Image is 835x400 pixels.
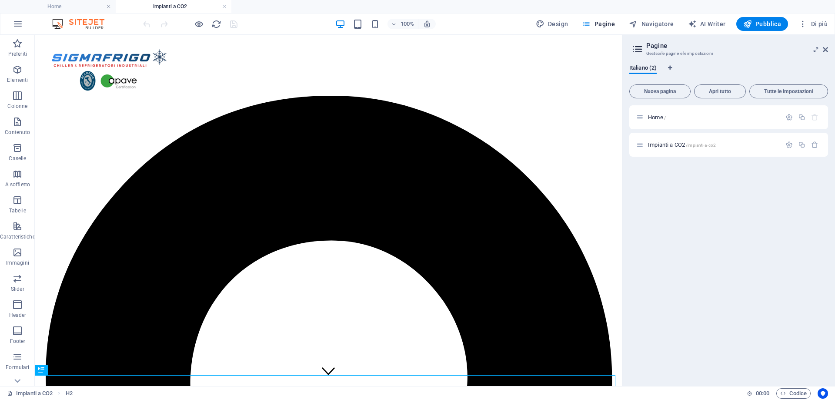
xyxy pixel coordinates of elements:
button: Usercentrics [818,388,828,399]
button: Apri tutto [694,84,746,98]
span: Italiano (2) [629,63,657,75]
p: Elementi [7,77,28,84]
span: 00 00 [756,388,769,399]
span: /impianti-a-co2 [686,143,716,148]
h6: Tempo sessione [747,388,770,399]
img: Editor Logo [50,19,115,29]
p: Immagini [6,259,29,266]
span: AI Writer [688,20,726,28]
span: / [664,115,666,120]
p: Contenuto [5,129,30,136]
div: La pagina iniziale non può essere eliminata [811,114,818,121]
p: Slider [11,286,24,292]
div: Impianti a CO2/impianti-a-co2 [645,142,781,148]
button: AI Writer [685,17,729,31]
button: Design [532,17,572,31]
button: Di più [795,17,831,31]
h4: Impianti a CO2 [116,2,231,11]
div: Home/ [645,114,781,120]
p: Tabelle [9,207,26,214]
span: Navigatore [629,20,674,28]
span: Pagine [582,20,615,28]
button: Pubblica [736,17,788,31]
a: Fai clic per annullare la selezione. Doppio clic per aprire le pagine [7,388,53,399]
p: Caselle [9,155,26,162]
span: Fai clic per aprire la pagina [648,114,666,121]
i: Quando ridimensioni, regola automaticamente il livello di zoom in modo che corrisponda al disposi... [423,20,431,28]
span: : [762,390,763,397]
button: Clicca qui per lasciare la modalità di anteprima e continuare la modifica [194,19,204,29]
div: Rimuovi [811,141,818,148]
div: Duplicato [798,114,805,121]
button: Nuova pagina [629,84,691,98]
div: Schede lingua [629,64,828,81]
button: Navigatore [625,17,677,31]
div: Impostazioni [785,141,793,148]
button: Codice [776,388,811,399]
span: Pubblica [743,20,782,28]
p: Preferiti [8,50,27,57]
button: reload [211,19,221,29]
span: Apri tutto [698,89,742,94]
button: Pagine [578,17,618,31]
p: A soffietto [5,181,30,188]
button: Tutte le impostazioni [749,84,828,98]
p: Colonne [7,103,27,110]
div: Design (Ctrl+Alt+Y) [532,17,572,31]
span: Fai clic per aprire la pagina [648,141,716,148]
h3: Gestsci le pagine e le impostazioni [646,50,811,57]
h2: Pagine [646,42,828,50]
span: Tutte le impostazioni [753,89,824,94]
button: 100% [387,19,418,29]
span: Design [536,20,568,28]
p: Footer [10,338,26,345]
span: Di più [798,20,828,28]
span: Fai clic per selezionare. Doppio clic per modificare [66,388,73,399]
p: Formulari [6,364,29,371]
div: Impostazioni [785,114,793,121]
p: Header [9,312,27,319]
div: Duplicato [798,141,805,148]
span: Codice [780,388,807,399]
span: Nuova pagina [633,89,687,94]
nav: breadcrumb [66,388,73,399]
i: Ricarica la pagina [211,19,221,29]
h6: 100% [401,19,414,29]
